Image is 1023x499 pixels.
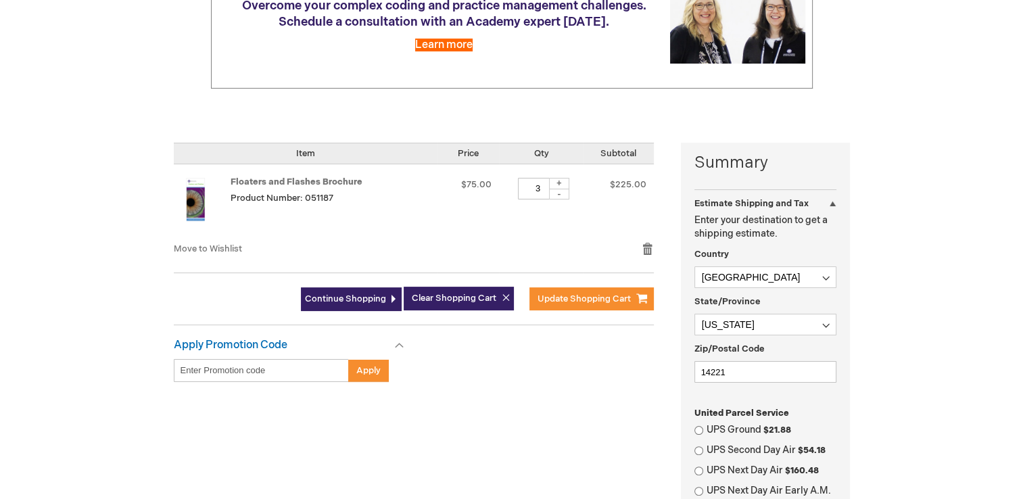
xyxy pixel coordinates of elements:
span: State/Province [694,296,761,307]
strong: Estimate Shipping and Tax [694,198,809,209]
button: Update Shopping Cart [529,287,654,310]
span: Clear Shopping Cart [412,293,496,304]
a: Learn more [415,39,473,51]
span: United Parcel Service [694,408,789,419]
img: Floaters and Flashes Brochure [174,178,217,221]
strong: Apply Promotion Code [174,339,287,352]
a: Continue Shopping [301,287,402,311]
span: $21.88 [763,425,791,435]
a: Move to Wishlist [174,243,242,254]
a: Floaters and Flashes Brochure [174,178,231,229]
span: Country [694,249,729,260]
label: UPS Second Day Air [707,444,836,457]
span: $225.00 [610,179,646,190]
div: - [549,189,569,199]
span: Qty [534,148,549,159]
label: UPS Next Day Air [707,464,836,477]
span: Zip/Postal Code [694,343,765,354]
label: UPS Ground [707,423,836,437]
p: Enter your destination to get a shipping estimate. [694,214,836,241]
input: Enter Promotion code [174,359,349,382]
input: Qty [518,178,558,199]
span: Price [458,148,479,159]
span: $75.00 [461,179,492,190]
button: Apply [348,359,389,382]
div: + [549,178,569,189]
span: Item [296,148,315,159]
a: Floaters and Flashes Brochure [231,176,362,187]
span: $160.48 [785,465,819,476]
span: Apply [356,365,381,376]
span: Subtotal [600,148,636,159]
button: Clear Shopping Cart [404,287,514,310]
span: Update Shopping Cart [538,293,631,304]
span: Product Number: 051187 [231,193,333,204]
strong: Summary [694,151,836,174]
span: Continue Shopping [305,293,386,304]
span: $54.18 [798,445,826,456]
